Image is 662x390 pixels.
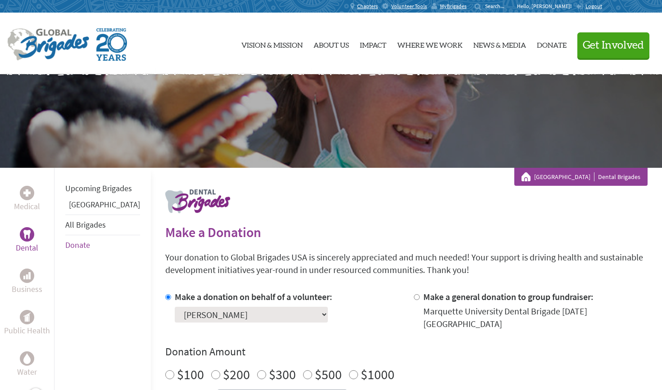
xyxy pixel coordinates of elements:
[65,198,140,215] li: Panama
[20,227,34,242] div: Dental
[20,186,34,200] div: Medical
[4,310,50,337] a: Public HealthPublic Health
[521,172,640,181] div: Dental Brigades
[14,200,40,213] p: Medical
[423,305,648,330] div: Marquette University Dental Brigade [DATE] [GEOGRAPHIC_DATA]
[313,20,349,67] a: About Us
[361,366,394,383] label: $1000
[12,283,42,296] p: Business
[23,353,31,363] img: Water
[391,3,427,10] span: Volunteer Tools
[165,251,648,276] p: Your donation to Global Brigades USA is sincerely appreciated and much needed! Your support is dr...
[473,20,526,67] a: News & Media
[357,3,378,10] span: Chapters
[165,345,648,359] h4: Donation Amount
[577,32,649,58] button: Get Involved
[241,20,303,67] a: Vision & Mission
[20,269,34,283] div: Business
[585,3,602,9] span: Logout
[65,183,132,193] a: Upcoming Brigades
[269,366,296,383] label: $300
[65,235,140,255] li: Donate
[69,199,140,210] a: [GEOGRAPHIC_DATA]
[315,366,342,383] label: $500
[517,3,576,10] p: Hello, [PERSON_NAME]!
[20,351,34,366] div: Water
[583,40,644,51] span: Get Involved
[65,215,140,235] li: All Brigades
[537,20,567,67] a: Donate
[165,224,648,240] h2: Make a Donation
[223,366,250,383] label: $200
[440,3,467,10] span: MyBrigades
[96,28,127,61] img: Global Brigades Celebrating 20 Years
[16,227,38,254] a: DentalDental
[534,172,594,181] a: [GEOGRAPHIC_DATA]
[65,179,140,198] li: Upcoming Brigades
[14,186,40,213] a: MedicalMedical
[4,324,50,337] p: Public Health
[360,20,386,67] a: Impact
[17,366,37,378] p: Water
[23,272,31,279] img: Business
[20,310,34,324] div: Public Health
[177,366,204,383] label: $100
[65,240,90,250] a: Donate
[7,28,89,61] img: Global Brigades Logo
[576,3,602,10] a: Logout
[175,291,332,302] label: Make a donation on behalf of a volunteer:
[423,291,594,302] label: Make a general donation to group fundraiser:
[65,220,106,230] a: All Brigades
[23,230,31,238] img: Dental
[23,313,31,322] img: Public Health
[12,269,42,296] a: BusinessBusiness
[23,189,31,197] img: Medical
[17,351,37,378] a: WaterWater
[165,189,230,213] img: logo-dental.png
[397,20,462,67] a: Where We Work
[16,242,38,254] p: Dental
[485,3,511,9] input: Search...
